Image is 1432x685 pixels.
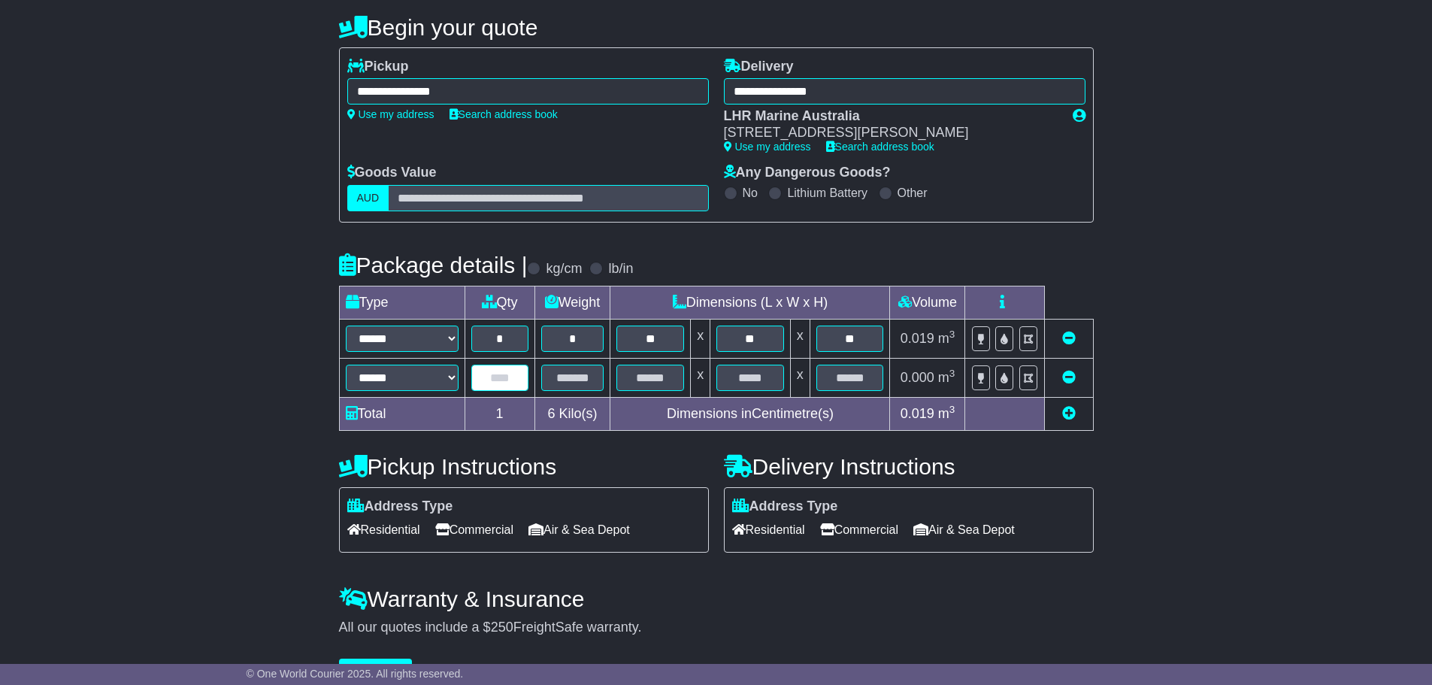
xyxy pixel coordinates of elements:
td: x [790,319,810,358]
td: x [691,319,710,358]
td: Total [339,397,465,430]
span: © One World Courier 2025. All rights reserved. [247,668,464,680]
a: Use my address [347,108,434,120]
span: 6 [547,406,555,421]
label: Address Type [347,499,453,515]
sup: 3 [949,368,955,379]
span: m [938,406,955,421]
span: Commercial [435,518,513,541]
h4: Package details | [339,253,528,277]
h4: Begin your quote [339,15,1094,40]
a: Remove this item [1062,331,1076,346]
td: x [790,358,810,397]
td: Volume [890,286,965,319]
sup: 3 [949,329,955,340]
span: Residential [732,518,805,541]
td: x [691,358,710,397]
label: No [743,186,758,200]
h4: Warranty & Insurance [339,586,1094,611]
a: Remove this item [1062,370,1076,385]
label: Lithium Battery [787,186,867,200]
span: 0.000 [901,370,934,385]
span: Residential [347,518,420,541]
label: Delivery [724,59,794,75]
span: Air & Sea Depot [528,518,630,541]
td: Dimensions in Centimetre(s) [610,397,890,430]
label: AUD [347,185,389,211]
td: 1 [465,397,534,430]
label: lb/in [608,261,633,277]
a: Search address book [450,108,558,120]
label: Any Dangerous Goods? [724,165,891,181]
a: Add new item [1062,406,1076,421]
td: Qty [465,286,534,319]
span: Air & Sea Depot [913,518,1015,541]
span: Commercial [820,518,898,541]
span: m [938,331,955,346]
h4: Delivery Instructions [724,454,1094,479]
div: All our quotes include a $ FreightSafe warranty. [339,620,1094,636]
td: Kilo(s) [534,397,610,430]
td: Dimensions (L x W x H) [610,286,890,319]
div: LHR Marine Australia [724,108,1058,125]
a: Use my address [724,141,811,153]
td: Type [339,286,465,319]
label: kg/cm [546,261,582,277]
sup: 3 [949,404,955,415]
a: Search address book [826,141,934,153]
span: 0.019 [901,331,934,346]
td: Weight [534,286,610,319]
h4: Pickup Instructions [339,454,709,479]
label: Address Type [732,499,838,515]
span: m [938,370,955,385]
span: 250 [491,620,513,635]
label: Pickup [347,59,409,75]
span: 0.019 [901,406,934,421]
label: Goods Value [347,165,437,181]
label: Other [898,186,928,200]
div: [STREET_ADDRESS][PERSON_NAME] [724,125,1058,141]
button: Get Quotes [339,659,413,685]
